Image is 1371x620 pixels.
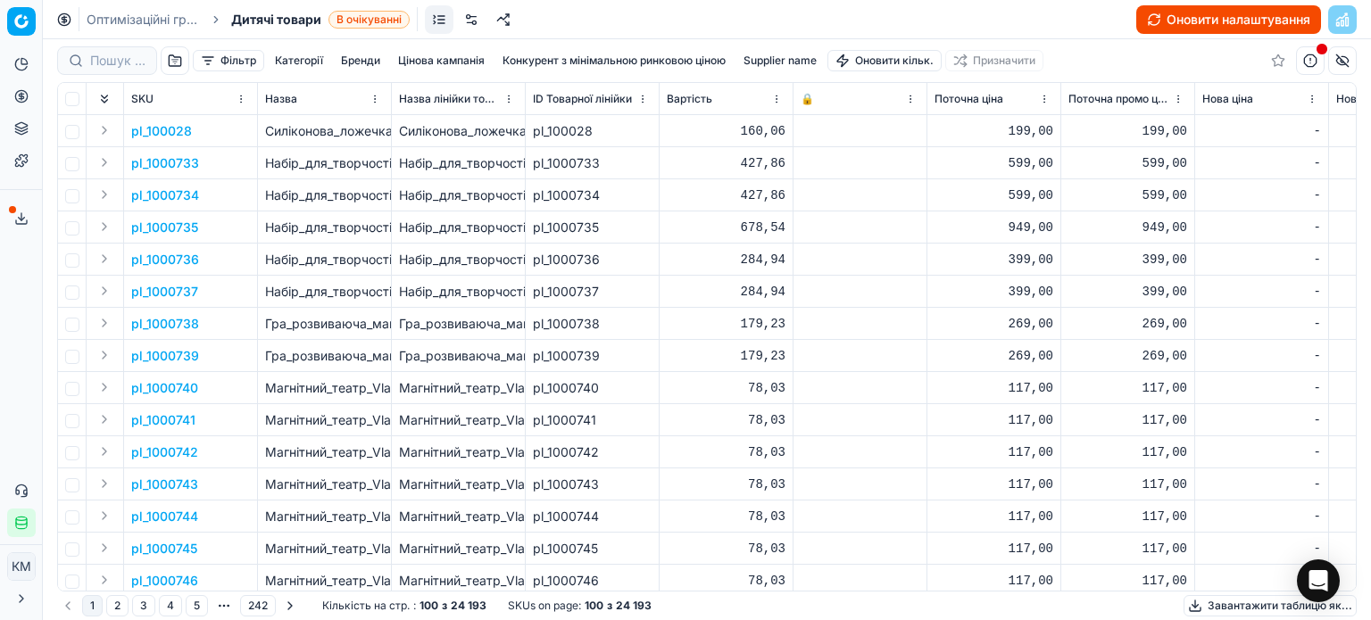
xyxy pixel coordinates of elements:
span: Дитячі товариВ очікуванні [231,11,410,29]
a: Оптимізаційні групи [87,11,201,29]
div: Гра_розвиваюча_магнітна_Vladi_Toys_Диво-математика_Цифри_та_фігури_(VT5411-19) [399,347,518,365]
button: 4 [159,595,182,616]
div: 117,00 [1068,540,1187,558]
div: - [1202,411,1321,429]
div: Набір_для_творчості_NanoTape_Magic_mini_Pocket_pets_(BKL5001-B) [399,283,518,301]
div: 117,00 [1068,379,1187,397]
p: Магнітний_театр_Vladi_Toys_Казкові_голоси_Курочка_Ряба_з_аудіоказкою_(VT3206-39) [265,443,384,461]
p: pl_1000745 [131,540,197,558]
p: Магнітний_театр_Vladi_Toys_Казкові_голоси_Ріпка_з_аудіоказкою_(VT3206-40) [265,540,384,558]
div: Магнітний_театр_Vladi_Toys_Казкові_голоси_Ріпка_з_аудіоказкою_(VT3206-40) [399,540,518,558]
p: Набір_для_творчості_NanoTape_Magic_Cute_Food_(BKL5000-B) [265,186,384,204]
div: 199,00 [935,122,1053,140]
button: pl_1000740 [131,379,198,397]
button: Expand all [94,88,115,110]
button: Expand [94,537,115,558]
strong: з [442,599,447,613]
div: 117,00 [935,540,1053,558]
p: Силіконова_ложечка_Canpol_Babies,_блакитний_(51/010_blu) [265,122,384,140]
div: pl_1000733 [533,154,652,172]
div: - [1202,379,1321,397]
span: SKU [131,92,154,106]
div: - [1202,154,1321,172]
div: 949,00 [935,219,1053,236]
div: 78,03 [667,572,785,590]
div: Гра_розвиваюча_магнітна_Vladi_Toys_Диво-букви_Абетка_(VT5411-18) [399,315,518,333]
button: Завантажити таблицю як... [1184,595,1357,616]
div: - [1202,315,1321,333]
div: Набір_для_творчості_NanoTape_Magic_mini_Cute_cloud_(BKL5001-A) [399,251,518,269]
p: Набір_для_творчості_NanoTape_Magic_mini_Pocket_pets_(BKL5001-B) [265,283,384,301]
button: pl_1000743 [131,475,198,493]
p: Магнітний_театр_Vladi_Toys_Казкові_голоси_Пан_Коцький_з_аудіоказкою_(VT3206-34) [265,508,384,525]
div: - [1202,347,1321,365]
div: - [1202,475,1321,493]
div: 427,86 [667,154,785,172]
div: pl_1000744 [533,508,652,525]
button: Go to next page [279,595,301,616]
button: Конкурент з мінімальною ринковою ціною [495,50,733,71]
nav: breadcrumb [87,11,410,29]
button: Оновити налаштування [1136,5,1321,34]
div: pl_1000740 [533,379,652,397]
div: 117,00 [935,443,1053,461]
div: pl_1000734 [533,186,652,204]
strong: 100 [420,599,438,613]
div: pl_1000746 [533,572,652,590]
div: - [1202,186,1321,204]
div: 269,00 [1068,315,1187,333]
div: Магнітний_театр_Vladi_Toys_Казкові_голоси_Лисичка-сестричка_і_вовк-панібрат_з_аудіоказкою_(VT3206... [399,475,518,493]
div: pl_1000741 [533,411,652,429]
p: Магнітний_театр_Vladi_Toys_Казкові_голоси_Лисичка-сестричка_і_вовк-панібрат_з_аудіоказкою_(VT3206... [265,475,384,493]
div: 78,03 [667,540,785,558]
button: Expand [94,344,115,366]
div: - [1202,540,1321,558]
span: Дитячі товари [231,11,321,29]
span: Поточна ціна [935,92,1003,106]
button: Expand [94,248,115,269]
p: Набір_для_творчості_NanoTape_Magic_mini_Cute_cloud_(BKL5001-A) [265,251,384,269]
div: 599,00 [1068,186,1187,204]
div: pl_1000735 [533,219,652,236]
span: Кількість на стр. [322,599,410,613]
button: pl_1000739 [131,347,199,365]
p: Набір_для_творчості_NanoTape_Magic_Cute_Animals_(BKL5000-A) [265,154,384,172]
strong: 24 193 [616,599,652,613]
button: pl_1000733 [131,154,199,172]
button: Go to previous page [57,595,79,616]
div: 117,00 [935,411,1053,429]
button: КM [7,552,36,581]
button: pl_1000736 [131,251,199,269]
strong: 24 193 [451,599,486,613]
span: Назва [265,92,297,106]
div: pl_100028 [533,122,652,140]
button: 5 [186,595,208,616]
div: 199,00 [1068,122,1187,140]
button: Expand [94,569,115,591]
p: pl_1000737 [131,283,198,301]
div: 399,00 [935,251,1053,269]
button: pl_1000742 [131,443,198,461]
div: 78,03 [667,379,785,397]
div: pl_1000738 [533,315,652,333]
div: pl_1000745 [533,540,652,558]
p: pl_1000741 [131,411,195,429]
div: 117,00 [1068,508,1187,525]
button: 242 [240,595,276,616]
button: Expand [94,376,115,398]
div: - [1202,219,1321,236]
button: Бренди [334,50,387,71]
div: Магнітний_театр_Vladi_Toys_Казкові_голоси_Курочка_Ряба_з_аудіоказкою_(VT3206-39) [399,443,518,461]
div: Магнітний_театр_Vladi_Toys_Казкові_голоси_Колобок_з_аудіоказкою_(VT3206-38) [399,411,518,429]
div: 117,00 [935,475,1053,493]
button: Expand [94,216,115,237]
div: 284,94 [667,251,785,269]
span: ID Товарної лінійки [533,92,632,106]
div: Магнітний_театр_Vladi_Toys_Казкові_голоси_Рукавичка_з_аудіоказкою_(VT3206-37) [399,572,518,590]
div: 269,00 [935,315,1053,333]
p: Набір_для_творчості_NanoTape_Magic_Deluxe_Ultimate_Creation_(BKL5002) [265,219,384,236]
